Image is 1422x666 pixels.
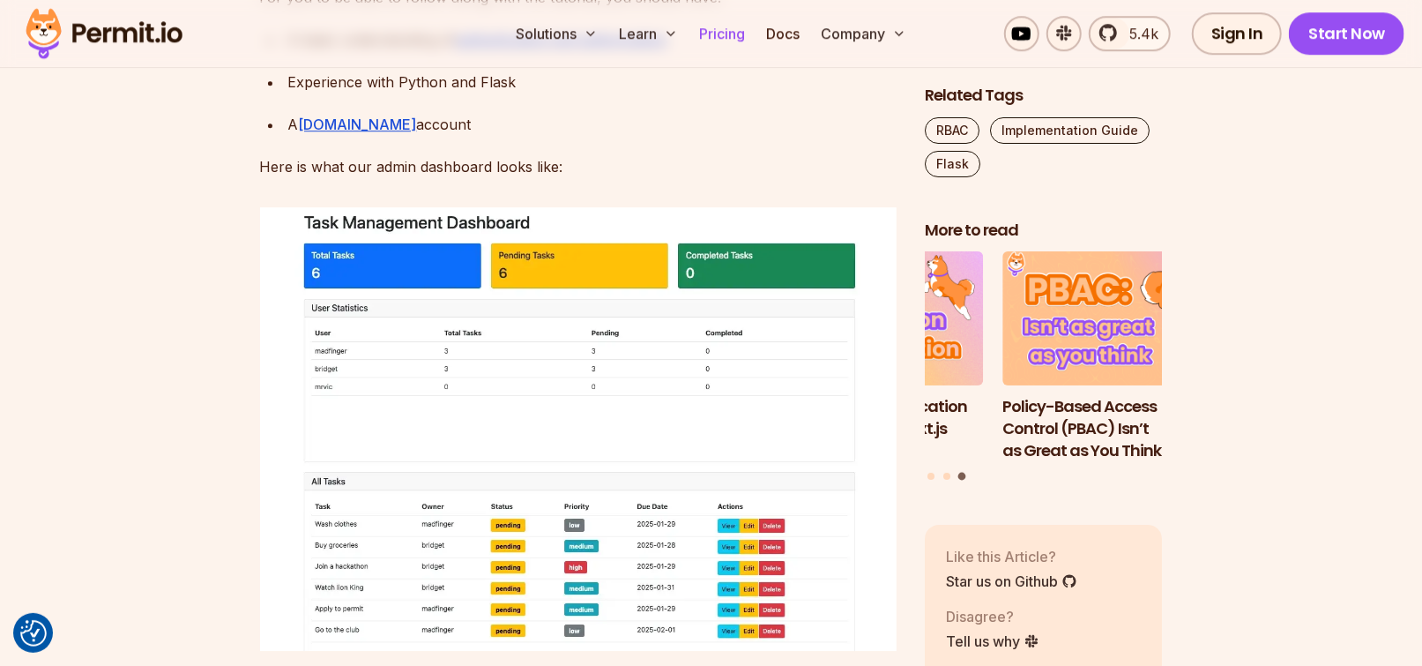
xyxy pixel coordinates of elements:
div: Posts [925,252,1163,483]
img: Permit logo [18,4,190,64]
h2: Related Tags [925,85,1163,107]
span: 5.4k [1119,23,1158,44]
button: Go to slide 1 [927,473,934,480]
h3: Implementing Authentication and Authorization in Next.js [746,396,984,440]
button: Learn [612,16,685,51]
a: Policy-Based Access Control (PBAC) Isn’t as Great as You ThinkPolicy-Based Access Control (PBAC) ... [1002,252,1240,462]
h3: Policy-Based Access Control (PBAC) Isn’t as Great as You Think [1002,396,1240,461]
a: Start Now [1289,12,1404,55]
a: Docs [759,16,807,51]
p: Disagree? [946,606,1039,627]
div: Experience with Python and Flask [288,70,897,94]
button: Solutions [509,16,605,51]
a: [DOMAIN_NAME] [299,116,417,133]
a: RBAC [925,117,979,144]
img: Implementing Authentication and Authorization in Next.js [746,252,984,386]
img: image.png [260,207,897,651]
div: A account [288,112,897,137]
a: Tell us why [946,631,1039,652]
button: Go to slide 2 [943,473,950,480]
a: Star us on Github [946,571,1077,592]
p: Like this Article? [946,546,1077,567]
button: Go to slide 3 [958,473,966,481]
img: Policy-Based Access Control (PBAC) Isn’t as Great as You Think [1002,252,1240,386]
a: Implementation Guide [990,117,1150,144]
button: Consent Preferences [20,620,47,647]
a: Pricing [692,16,752,51]
a: Flask [925,151,980,177]
li: 3 of 3 [1002,252,1240,462]
a: Sign In [1192,12,1283,55]
p: Here is what our admin dashboard looks like: [260,154,897,179]
h2: More to read [925,220,1163,242]
button: Company [814,16,913,51]
li: 2 of 3 [746,252,984,462]
a: 5.4k [1089,16,1171,51]
img: Revisit consent button [20,620,47,647]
